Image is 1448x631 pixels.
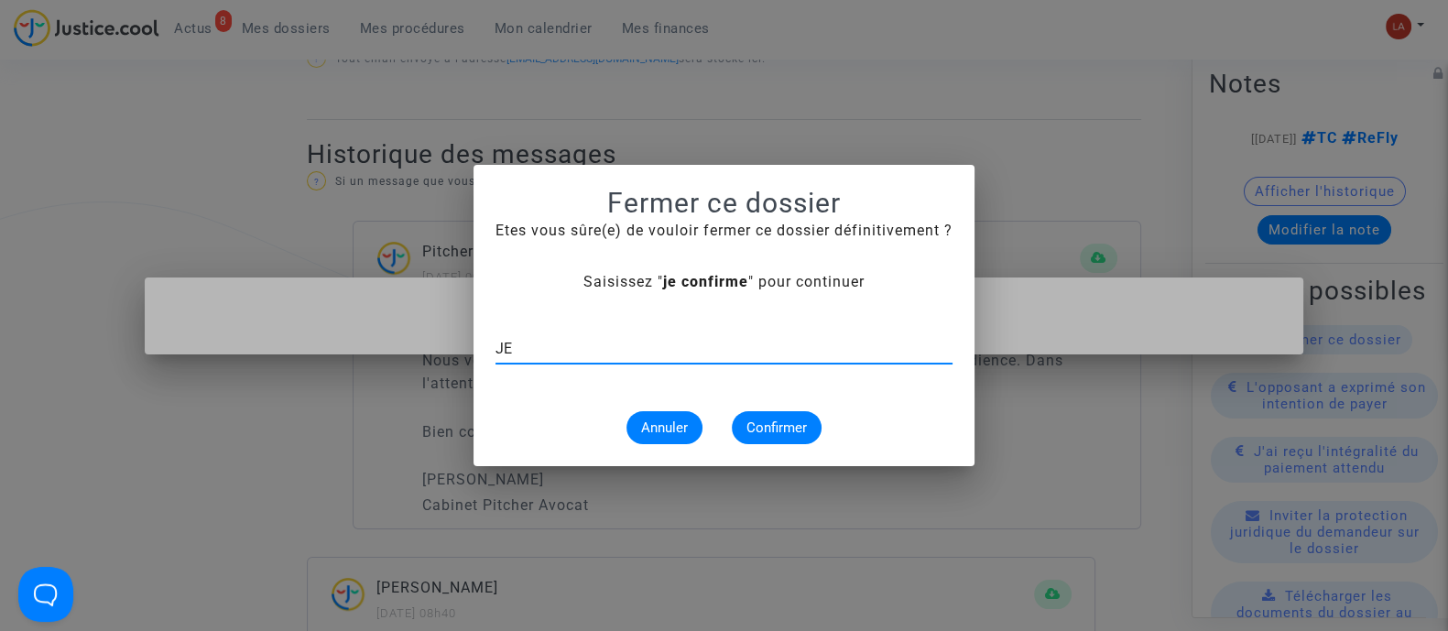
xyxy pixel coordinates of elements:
span: Etes vous sûre(e) de vouloir fermer ce dossier définitivement ? [495,222,953,239]
b: je confirme [663,273,748,290]
iframe: Help Scout Beacon - Open [18,567,73,622]
button: Confirmer [732,411,822,444]
button: Annuler [626,411,702,444]
h1: Fermer ce dossier [495,187,953,220]
span: Annuler [641,419,688,436]
div: Saisissez " " pour continuer [495,271,953,293]
span: Confirmer [746,419,807,436]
